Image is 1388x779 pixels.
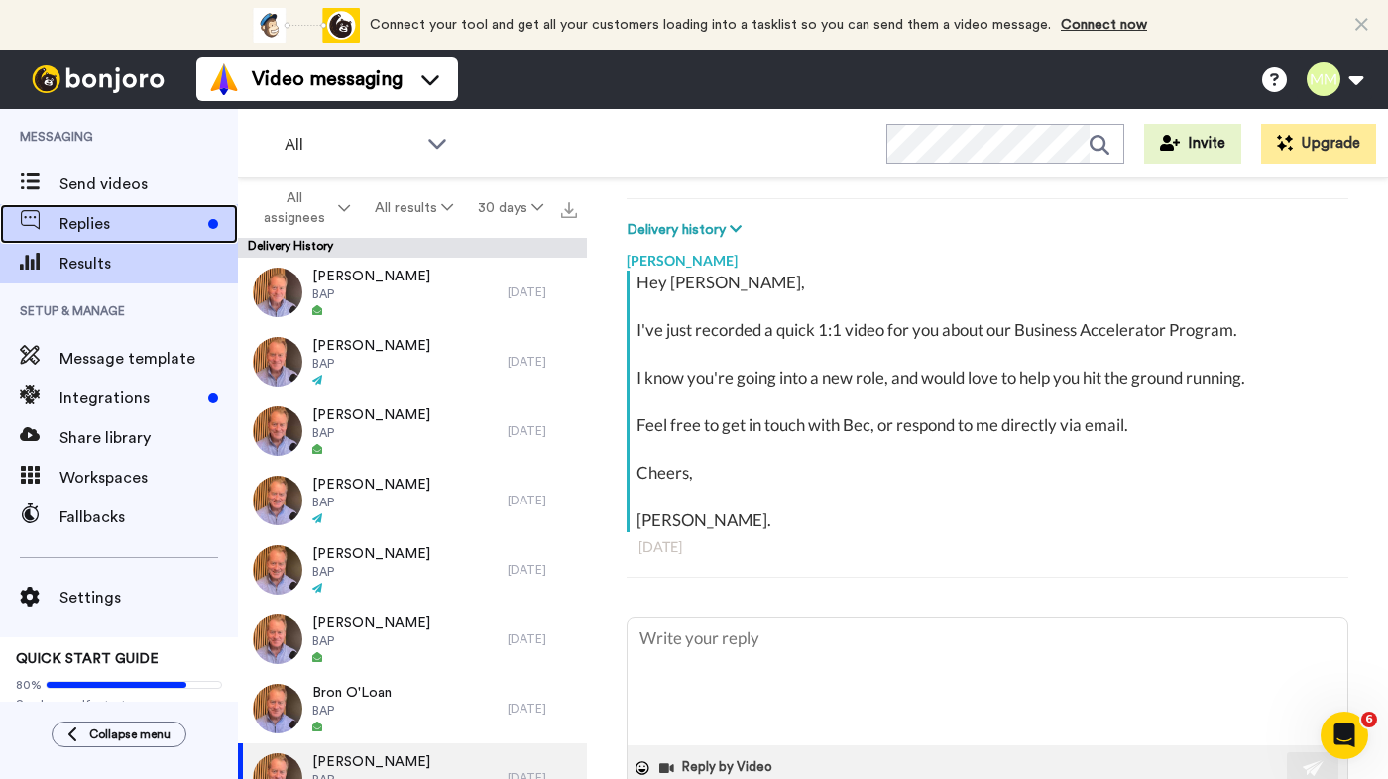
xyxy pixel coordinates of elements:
div: [PERSON_NAME] [627,241,1348,271]
img: export.svg [561,202,577,218]
span: 6 [1361,712,1377,727]
span: Fallbacks [59,505,238,529]
span: BAP [312,703,392,719]
img: vm-color.svg [208,63,240,95]
span: Connect your tool and get all your customers loading into a tasklist so you can send them a video... [370,18,1051,32]
span: Video messaging [252,65,403,93]
img: 774417e3-27aa-4421-8160-8d542b8b9639-thumb.jpg [253,337,302,387]
a: [PERSON_NAME]BAP[DATE] [238,258,587,327]
a: [PERSON_NAME]BAP[DATE] [238,327,587,396]
div: animation [251,8,360,43]
a: [PERSON_NAME]BAP[DATE] [238,605,587,674]
a: [PERSON_NAME]BAP[DATE] [238,535,587,605]
img: bj-logo-header-white.svg [24,65,173,93]
img: 893ae91c-3848-48b6-8279-fd8ea590b3cd-thumb.jpg [253,268,302,317]
button: Upgrade [1261,124,1376,164]
span: [PERSON_NAME] [312,475,430,495]
span: [PERSON_NAME] [312,405,430,425]
a: [PERSON_NAME]BAP[DATE] [238,466,587,535]
img: bb0f3d4e-8ffa-45df-bc7d-8f04b68115da-thumb.jpg [253,406,302,456]
span: BAP [312,425,430,441]
div: [DATE] [508,701,577,717]
span: Replies [59,212,200,236]
span: Send videos [59,172,238,196]
span: BAP [312,633,430,649]
span: QUICK START GUIDE [16,652,159,666]
a: Connect now [1061,18,1147,32]
button: Export all results that match these filters now. [555,193,583,223]
img: 2ac30b1f-5b1b-4065-b1a7-441bf86bb740-thumb.jpg [253,545,302,595]
button: 30 days [465,190,555,226]
span: BAP [312,495,430,510]
span: 80% [16,677,42,693]
button: All assignees [242,180,363,236]
div: [DATE] [638,537,1336,557]
button: All results [363,190,466,226]
div: [DATE] [508,493,577,508]
span: All [285,133,417,157]
span: BAP [312,356,430,372]
img: 436ce7f5-54fd-459a-9809-878da3eca7d8-thumb.jpg [253,476,302,525]
span: Bron O'Loan [312,683,392,703]
div: [DATE] [508,562,577,578]
span: [PERSON_NAME] [312,544,430,564]
span: Share library [59,426,238,450]
button: Collapse menu [52,722,186,747]
div: [DATE] [508,631,577,647]
iframe: Intercom live chat [1321,712,1368,759]
span: Integrations [59,387,200,410]
button: Invite [1144,124,1241,164]
div: [DATE] [508,284,577,300]
span: [PERSON_NAME] [312,336,430,356]
div: [DATE] [508,423,577,439]
div: Hey [PERSON_NAME], I've just recorded a quick 1:1 video for you about our Business Accelerator Pr... [636,271,1343,532]
span: Collapse menu [89,726,171,742]
img: b41684af-6f49-40c0-b6d4-b1e8887a9712-thumb.jpg [253,684,302,733]
div: Delivery History [238,238,587,258]
span: [PERSON_NAME] [312,613,430,633]
span: Message template [59,347,238,371]
span: Workspaces [59,466,238,490]
img: 8d888ec5-1568-4f52-9055-64692100f1a6-thumb.jpg [253,614,302,664]
a: Bron O'LoanBAP[DATE] [238,674,587,743]
span: [PERSON_NAME] [312,267,430,286]
span: Settings [59,586,238,610]
span: BAP [312,564,430,580]
span: Results [59,252,238,276]
img: send-white.svg [1303,760,1325,776]
span: All assignees [254,188,334,228]
span: BAP [312,286,430,302]
div: [DATE] [508,354,577,370]
span: [PERSON_NAME] [312,752,430,772]
button: Delivery history [627,219,748,241]
a: [PERSON_NAME]BAP[DATE] [238,396,587,466]
span: Send yourself a test [16,697,222,713]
